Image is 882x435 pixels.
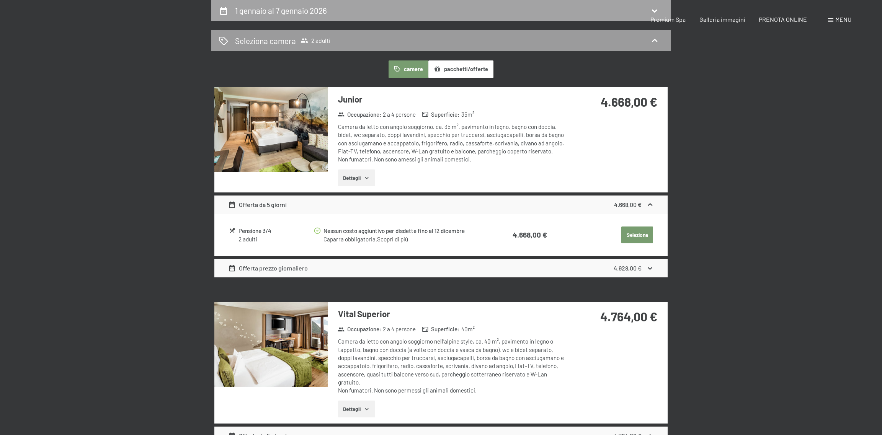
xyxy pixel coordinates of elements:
[228,200,287,209] div: Offerta da 5 giorni
[338,401,375,417] button: Dettagli
[214,302,328,387] img: mss_renderimg.php
[835,16,851,23] span: Menu
[614,264,642,272] strong: 4.928,00 €
[338,169,375,186] button: Dettagli
[600,309,657,324] strong: 4.764,00 €
[338,123,566,163] div: Camera da letto con angolo soggiorno, ca. 35 m², pavimento in legno, bagno con doccia, bidet, wc ...
[614,201,642,208] strong: 4.668,00 €
[238,235,313,243] div: 2 adulti
[338,111,381,119] strong: Occupazione :
[759,16,807,23] a: PRENOTA ONLINE
[428,60,493,78] button: pacchetti/offerte
[214,196,668,214] div: Offerta da 5 giorni4.668,00 €
[238,226,313,235] div: Pensione 3/4
[383,111,416,119] span: 2 a 4 persone
[323,235,483,243] div: Caparra obbligatoria.
[214,87,328,172] img: mss_renderimg.php
[601,94,657,109] strong: 4.668,00 €
[699,16,745,23] a: Galleria immagini
[235,35,296,46] h2: Seleziona camera
[228,264,308,273] div: Offerta prezzo giornaliero
[323,226,483,235] div: Nessun costo aggiuntivo per disdette fino al 12 dicembre
[422,111,460,119] strong: Superficie :
[214,259,668,277] div: Offerta prezzo giornaliero4.928,00 €
[338,325,381,333] strong: Occupazione :
[461,325,475,333] span: 40 m²
[650,16,686,23] a: Premium Spa
[461,111,474,119] span: 35 m²
[338,93,566,105] h3: Junior
[513,230,547,239] strong: 4.668,00 €
[338,308,566,320] h3: Vital Superior
[389,60,428,78] button: camere
[383,325,416,333] span: 2 a 4 persone
[377,236,408,243] a: Scopri di più
[422,325,460,333] strong: Superficie :
[621,226,653,243] button: Seleziona
[338,337,566,394] div: Camera da letto con angolo soggiorno nell’alpine style, ca. 40 m², pavimento in legno o tappetto,...
[301,37,330,44] span: 2 adulti
[235,6,327,15] h2: 1 gennaio al 7 gennaio 2026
